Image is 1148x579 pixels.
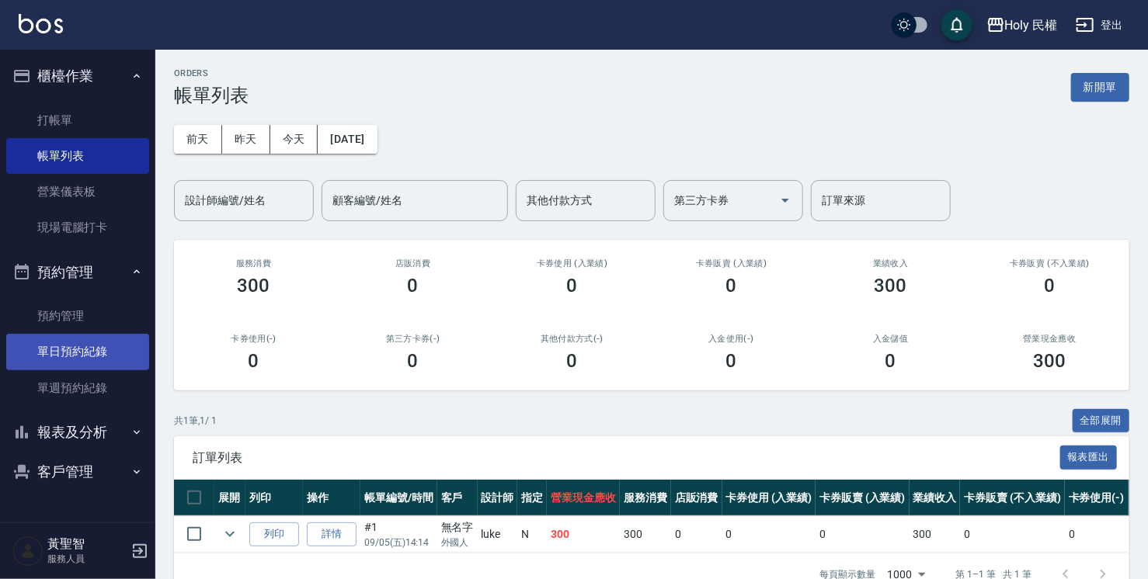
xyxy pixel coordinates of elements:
[671,516,722,553] td: 0
[6,174,149,210] a: 營業儀表板
[303,480,360,516] th: 操作
[352,334,474,344] h2: 第三方卡券(-)
[249,350,259,372] h3: 0
[6,102,149,138] a: 打帳單
[214,480,245,516] th: 展開
[364,536,433,550] p: 09/05 (五) 14:14
[408,350,419,372] h3: 0
[6,412,149,452] button: 報表及分析
[1071,79,1129,94] a: 新開單
[830,258,951,269] h2: 業績收入
[6,298,149,334] a: 預約管理
[1034,350,1066,372] h3: 300
[885,350,896,372] h3: 0
[517,516,547,553] td: N
[620,480,671,516] th: 服務消費
[1060,446,1118,470] button: 報表匯出
[722,516,816,553] td: 0
[360,516,437,553] td: #1
[1065,516,1129,553] td: 0
[6,452,149,492] button: 客戶管理
[437,480,478,516] th: 客戶
[408,275,419,296] h3: 0
[1060,449,1118,464] a: 報表匯出
[307,522,357,546] a: 詳情
[360,480,437,516] th: 帳單編號/時間
[6,252,149,293] button: 預約管理
[567,350,578,372] h3: 0
[773,188,798,213] button: Open
[12,536,43,567] img: Person
[193,258,315,269] h3: 服務消費
[6,56,149,96] button: 櫃檯作業
[1073,409,1130,433] button: 全部展開
[174,414,217,428] p: 共 1 筆, 1 / 1
[816,516,910,553] td: 0
[671,480,722,516] th: 店販消費
[910,480,961,516] th: 業績收入
[989,258,1111,269] h2: 卡券販賣 (不入業績)
[875,275,907,296] h3: 300
[1071,73,1129,102] button: 新開單
[270,125,318,154] button: 今天
[19,14,63,33] img: Logo
[670,258,792,269] h2: 卡券販賣 (入業績)
[620,516,671,553] td: 300
[816,480,910,516] th: 卡券販賣 (入業績)
[547,480,620,516] th: 營業現金應收
[245,480,303,516] th: 列印
[6,334,149,369] a: 單日預約紀錄
[722,480,816,516] th: 卡券使用 (入業績)
[989,334,1111,344] h2: 營業現金應收
[6,138,149,174] a: 帳單列表
[47,536,127,552] h5: 黃聖智
[830,334,951,344] h2: 入金儲值
[218,522,242,546] button: expand row
[547,516,620,553] td: 300
[941,9,972,40] button: save
[960,516,1064,553] td: 0
[193,450,1060,466] span: 訂單列表
[726,350,737,372] h3: 0
[441,519,474,536] div: 無名字
[726,275,737,296] h3: 0
[960,480,1064,516] th: 卡券販賣 (不入業績)
[910,516,961,553] td: 300
[174,85,249,106] h3: 帳單列表
[1045,275,1056,296] h3: 0
[6,210,149,245] a: 現場電腦打卡
[318,125,377,154] button: [DATE]
[174,68,249,78] h2: ORDERS
[567,275,578,296] h3: 0
[980,9,1064,41] button: Holy 民權
[352,258,474,269] h2: 店販消費
[511,258,633,269] h2: 卡券使用 (入業績)
[249,522,299,546] button: 列印
[1065,480,1129,516] th: 卡券使用(-)
[478,516,518,553] td: luke
[222,125,270,154] button: 昨天
[193,334,315,344] h2: 卡券使用(-)
[517,480,547,516] th: 指定
[174,125,222,154] button: 前天
[478,480,518,516] th: 設計師
[1070,11,1129,40] button: 登出
[47,552,127,566] p: 服務人員
[6,370,149,406] a: 單週預約紀錄
[511,334,633,344] h2: 其他付款方式(-)
[238,275,270,296] h3: 300
[670,334,792,344] h2: 入金使用(-)
[441,536,474,550] p: 外國人
[1005,16,1058,35] div: Holy 民權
